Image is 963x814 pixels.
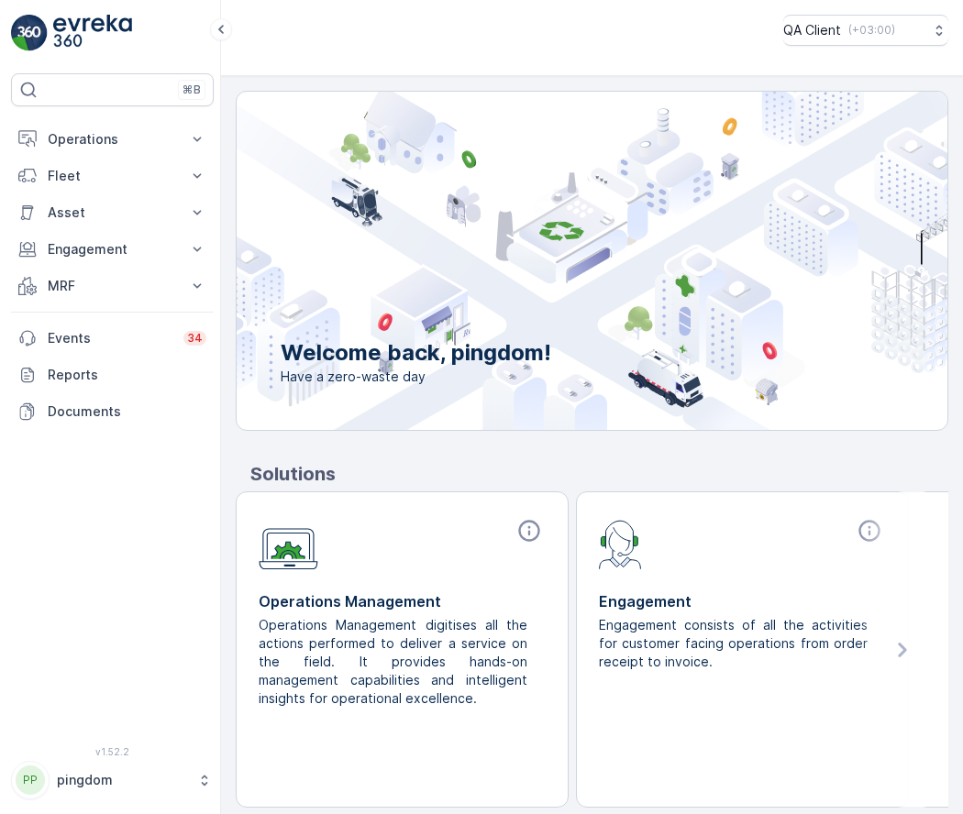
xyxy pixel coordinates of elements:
span: Have a zero-waste day [281,368,551,386]
p: Operations Management [259,590,546,612]
button: Fleet [11,158,214,194]
div: PP [16,765,45,795]
button: Asset [11,194,214,231]
p: Operations Management digitises all the actions performed to deliver a service on the field. It p... [259,616,531,708]
button: Operations [11,121,214,158]
img: module-icon [599,518,642,569]
img: logo [11,15,48,51]
p: Operations [48,130,177,148]
p: pingdom [57,771,188,789]
p: Fleet [48,167,177,185]
p: Reports [48,366,206,384]
span: v 1.52.2 [11,746,214,757]
p: ⌘B [183,82,201,97]
p: 34 [187,331,203,346]
p: Asset [48,203,177,222]
p: Documents [48,402,206,421]
img: module-icon [259,518,318,570]
p: ( +03:00 ) [848,23,895,38]
a: Documents [11,393,214,430]
img: city illustration [154,92,947,430]
p: Solutions [250,460,948,488]
p: Events [48,329,172,347]
p: Engagement [599,590,886,612]
button: MRF [11,268,214,304]
p: MRF [48,277,177,295]
a: Events34 [11,320,214,357]
a: Reports [11,357,214,393]
p: Engagement consists of all the activities for customer facing operations from order receipt to in... [599,616,871,671]
button: PPpingdom [11,761,214,799]
p: Engagement [48,240,177,258]
button: Engagement [11,231,214,268]
p: Welcome back, pingdom! [281,338,551,368]
p: QA Client [783,21,841,39]
button: QA Client(+03:00) [783,15,948,46]
img: logo_light-DOdMpM7g.png [53,15,132,51]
